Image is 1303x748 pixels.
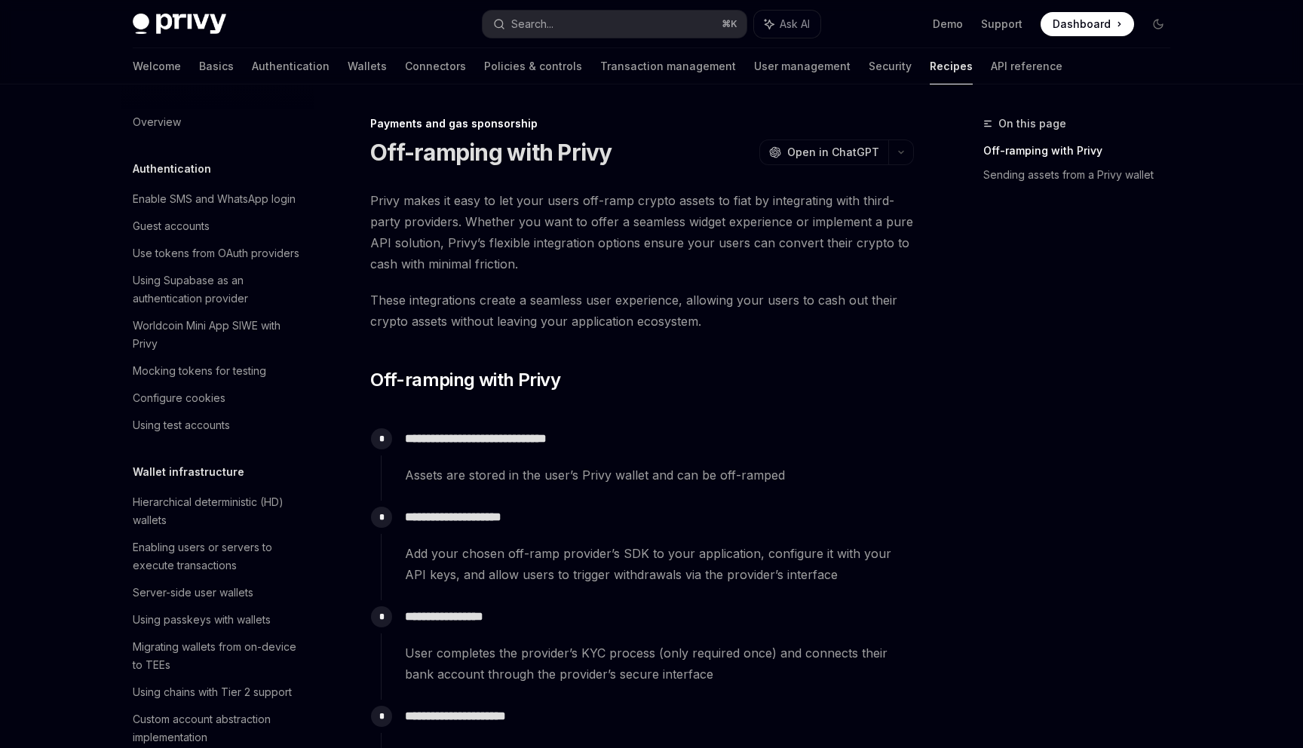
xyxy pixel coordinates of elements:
div: Using passkeys with wallets [133,611,271,629]
div: Search... [511,15,553,33]
a: Connectors [405,48,466,84]
div: Overview [133,113,181,131]
a: Overview [121,109,314,136]
button: Toggle dark mode [1146,12,1170,36]
div: Payments and gas sponsorship [370,116,914,131]
div: Using chains with Tier 2 support [133,683,292,701]
span: User completes the provider’s KYC process (only required once) and connects their bank account th... [405,642,913,685]
div: Using test accounts [133,416,230,434]
span: Open in ChatGPT [787,145,879,160]
a: Mocking tokens for testing [121,357,314,385]
div: Enabling users or servers to execute transactions [133,538,305,575]
a: Enable SMS and WhatsApp login [121,185,314,213]
button: Search...⌘K [483,11,747,38]
a: Policies & controls [484,48,582,84]
button: Open in ChatGPT [759,139,888,165]
div: Custom account abstraction implementation [133,710,305,746]
span: Ask AI [780,17,810,32]
a: Security [869,48,912,84]
h5: Authentication [133,160,211,178]
a: Sending assets from a Privy wallet [983,163,1182,187]
div: Configure cookies [133,389,225,407]
span: Add your chosen off-ramp provider’s SDK to your application, configure it with your API keys, and... [405,543,913,585]
a: Off-ramping with Privy [983,139,1182,163]
a: Using test accounts [121,412,314,439]
a: Using passkeys with wallets [121,606,314,633]
img: dark logo [133,14,226,35]
a: Using chains with Tier 2 support [121,679,314,706]
div: Hierarchical deterministic (HD) wallets [133,493,305,529]
a: Authentication [252,48,330,84]
a: Demo [933,17,963,32]
h1: Off-ramping with Privy [370,139,612,166]
span: These integrations create a seamless user experience, allowing your users to cash out their crypt... [370,290,914,332]
a: Migrating wallets from on-device to TEEs [121,633,314,679]
a: Recipes [930,48,973,84]
a: API reference [991,48,1062,84]
span: Privy makes it easy to let your users off-ramp crypto assets to fiat by integrating with third-pa... [370,190,914,274]
a: Transaction management [600,48,736,84]
a: User management [754,48,851,84]
div: Enable SMS and WhatsApp login [133,190,296,208]
a: Worldcoin Mini App SIWE with Privy [121,312,314,357]
span: Assets are stored in the user’s Privy wallet and can be off-ramped [405,464,913,486]
a: Use tokens from OAuth providers [121,240,314,267]
a: Welcome [133,48,181,84]
a: Configure cookies [121,385,314,412]
a: Wallets [348,48,387,84]
a: Guest accounts [121,213,314,240]
span: Off-ramping with Privy [370,368,560,392]
div: Migrating wallets from on-device to TEEs [133,638,305,674]
span: Dashboard [1053,17,1111,32]
a: Support [981,17,1022,32]
a: Enabling users or servers to execute transactions [121,534,314,579]
div: Use tokens from OAuth providers [133,244,299,262]
button: Ask AI [754,11,820,38]
span: ⌘ K [722,18,737,30]
span: On this page [998,115,1066,133]
a: Basics [199,48,234,84]
div: Worldcoin Mini App SIWE with Privy [133,317,305,353]
div: Server-side user wallets [133,584,253,602]
div: Guest accounts [133,217,210,235]
a: Dashboard [1041,12,1134,36]
a: Using Supabase as an authentication provider [121,267,314,312]
div: Using Supabase as an authentication provider [133,271,305,308]
h5: Wallet infrastructure [133,463,244,481]
div: Mocking tokens for testing [133,362,266,380]
a: Hierarchical deterministic (HD) wallets [121,489,314,534]
a: Server-side user wallets [121,579,314,606]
